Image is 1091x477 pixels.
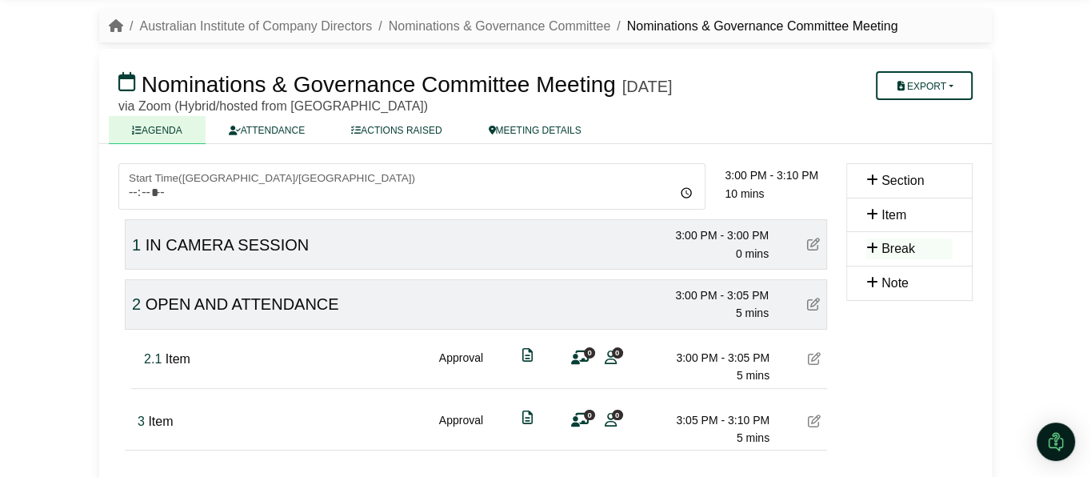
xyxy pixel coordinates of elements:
[439,349,483,385] div: Approval
[657,226,769,244] div: 3:00 PM - 3:00 PM
[166,352,190,366] span: Item
[109,116,206,144] a: AGENDA
[466,116,605,144] a: MEETING DETAILS
[610,16,897,37] li: Nominations & Governance Committee Meeting
[148,415,173,428] span: Item
[139,19,372,33] a: Australian Institute of Company Directors
[132,236,141,254] span: Click to fine tune number
[389,19,610,33] a: Nominations & Governance Committee
[439,411,483,447] div: Approval
[737,431,769,444] span: 5 mins
[881,242,915,255] span: Break
[657,287,769,304] div: 3:00 PM - 3:05 PM
[146,236,310,254] span: IN CAMERA SESSION
[725,187,764,200] span: 10 mins
[144,352,162,366] span: Click to fine tune number
[657,349,769,367] div: 3:00 PM - 3:05 PM
[1037,423,1075,461] div: Open Intercom Messenger
[138,415,145,428] span: Click to fine tune number
[132,295,141,313] span: Click to fine tune number
[657,411,769,429] div: 3:05 PM - 3:10 PM
[736,307,769,319] span: 5 mins
[736,247,769,260] span: 0 mins
[146,295,339,313] span: OPEN AND ATTENDANCE
[881,174,924,187] span: Section
[142,72,616,97] span: Nominations & Governance Committee Meeting
[206,116,328,144] a: ATTENDANCE
[584,410,595,420] span: 0
[881,276,909,290] span: Note
[109,16,897,37] nav: breadcrumb
[725,166,837,184] div: 3:00 PM - 3:10 PM
[881,208,906,222] span: Item
[328,116,465,144] a: ACTIONS RAISED
[612,347,623,358] span: 0
[612,410,623,420] span: 0
[118,99,428,113] span: via Zoom (Hybrid/hosted from [GEOGRAPHIC_DATA])
[622,77,673,96] div: [DATE]
[876,71,973,100] button: Export
[737,369,769,382] span: 5 mins
[584,347,595,358] span: 0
